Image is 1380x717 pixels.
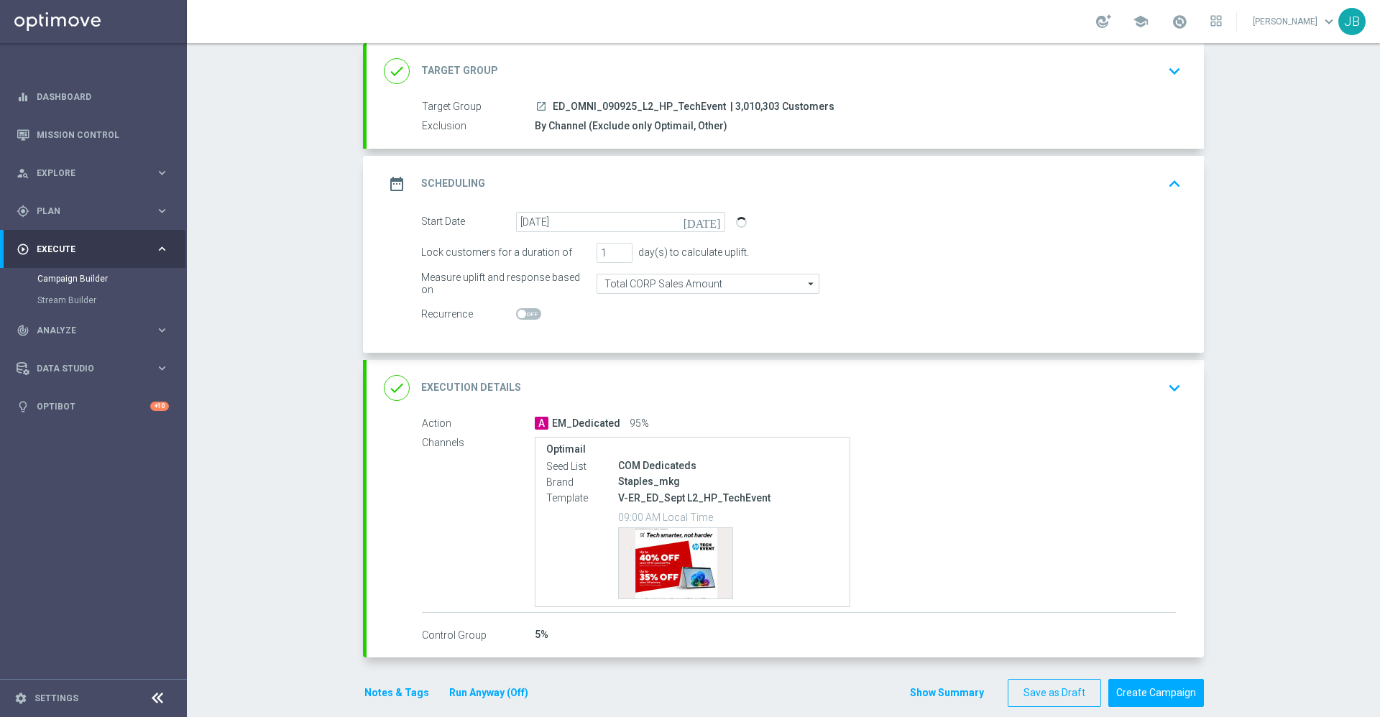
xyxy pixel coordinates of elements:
[909,685,985,701] button: Show Summary
[16,167,170,179] button: person_search Explore keyboard_arrow_right
[1108,679,1204,707] button: Create Campaign
[16,129,170,141] button: Mission Control
[546,460,618,473] label: Seed List
[422,120,535,133] label: Exclusion
[384,375,410,401] i: done
[384,170,1187,198] div: date_range Scheduling keyboard_arrow_up
[1164,377,1185,399] i: keyboard_arrow_down
[37,273,149,285] a: Campaign Builder
[17,324,155,337] div: Analyze
[1338,8,1366,35] div: JB
[804,274,819,293] i: arrow_drop_down
[150,402,169,411] div: +10
[546,491,618,504] label: Template
[632,246,749,259] div: day(s) to calculate uplift.
[422,417,535,430] label: Action
[553,101,726,114] span: ED_OMNI_090925_L2_HP_TechEvent
[17,205,29,218] i: gps_fixed
[155,361,169,375] i: keyboard_arrow_right
[16,244,170,255] button: play_circle_outline Execute keyboard_arrow_right
[37,326,155,335] span: Analyze
[155,323,169,337] i: keyboard_arrow_right
[14,692,27,705] i: settings
[552,417,620,430] span: EM_Dedicated
[1321,14,1337,29] span: keyboard_arrow_down
[421,274,589,294] div: Measure uplift and response based on
[421,305,516,325] div: Recurrence
[17,243,155,256] div: Execute
[1162,57,1187,85] button: keyboard_arrow_down
[421,243,589,263] div: Lock customers for a duration of
[17,324,29,337] i: track_changes
[37,290,185,311] div: Stream Builder
[37,364,155,373] span: Data Studio
[730,101,834,114] span: | 3,010,303 Customers
[17,243,29,256] i: play_circle_outline
[422,629,535,642] label: Control Group
[1008,679,1101,707] button: Save as Draft
[535,119,1176,133] div: By Channel (Exclude only Optimail, Other)
[421,212,516,232] div: Start Date
[421,381,521,394] h2: Execution Details
[546,443,839,455] label: Optimail
[34,694,78,703] a: Settings
[16,91,170,103] button: equalizer Dashboard
[16,363,170,374] button: Data Studio keyboard_arrow_right
[535,417,548,430] span: A
[384,58,410,84] i: done
[37,207,155,216] span: Plan
[1162,374,1187,402] button: keyboard_arrow_down
[17,400,29,413] i: lightbulb
[1162,170,1187,198] button: keyboard_arrow_up
[421,64,498,78] h2: Target Group
[618,458,839,473] div: COM Dedicateds
[618,509,839,524] p: 09:00 AM Local Time
[16,325,170,336] button: track_changes Analyze keyboard_arrow_right
[1133,14,1149,29] span: school
[618,491,839,504] p: V-ER_ED_Sept L2_HP_TechEvent
[17,205,155,218] div: Plan
[17,116,169,154] div: Mission Control
[17,167,155,180] div: Explore
[535,101,547,112] i: launch
[17,167,29,180] i: person_search
[37,78,169,116] a: Dashboard
[155,166,169,180] i: keyboard_arrow_right
[1164,173,1185,195] i: keyboard_arrow_up
[422,101,535,114] label: Target Group
[155,204,169,218] i: keyboard_arrow_right
[630,417,649,430] span: 95%
[1164,60,1185,82] i: keyboard_arrow_down
[16,205,170,217] button: gps_fixed Plan keyboard_arrow_right
[37,169,155,177] span: Explore
[384,374,1187,402] div: done Execution Details keyboard_arrow_down
[1251,11,1338,32] a: [PERSON_NAME]keyboard_arrow_down
[546,476,618,489] label: Brand
[684,212,726,228] i: [DATE]
[597,274,819,294] input: Total CORP Sales Amount
[448,684,530,702] button: Run Anyway (Off)
[618,474,839,489] div: Staples_mkg
[17,78,169,116] div: Dashboard
[155,242,169,256] i: keyboard_arrow_right
[17,387,169,425] div: Optibot
[384,171,410,197] i: date_range
[421,177,485,190] h2: Scheduling
[422,437,535,450] label: Channels
[37,387,150,425] a: Optibot
[37,116,169,154] a: Mission Control
[17,91,29,103] i: equalizer
[16,401,170,412] button: lightbulb Optibot +10
[37,295,149,306] a: Stream Builder
[384,57,1187,85] div: done Target Group keyboard_arrow_down
[363,684,431,702] button: Notes & Tags
[37,245,155,254] span: Execute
